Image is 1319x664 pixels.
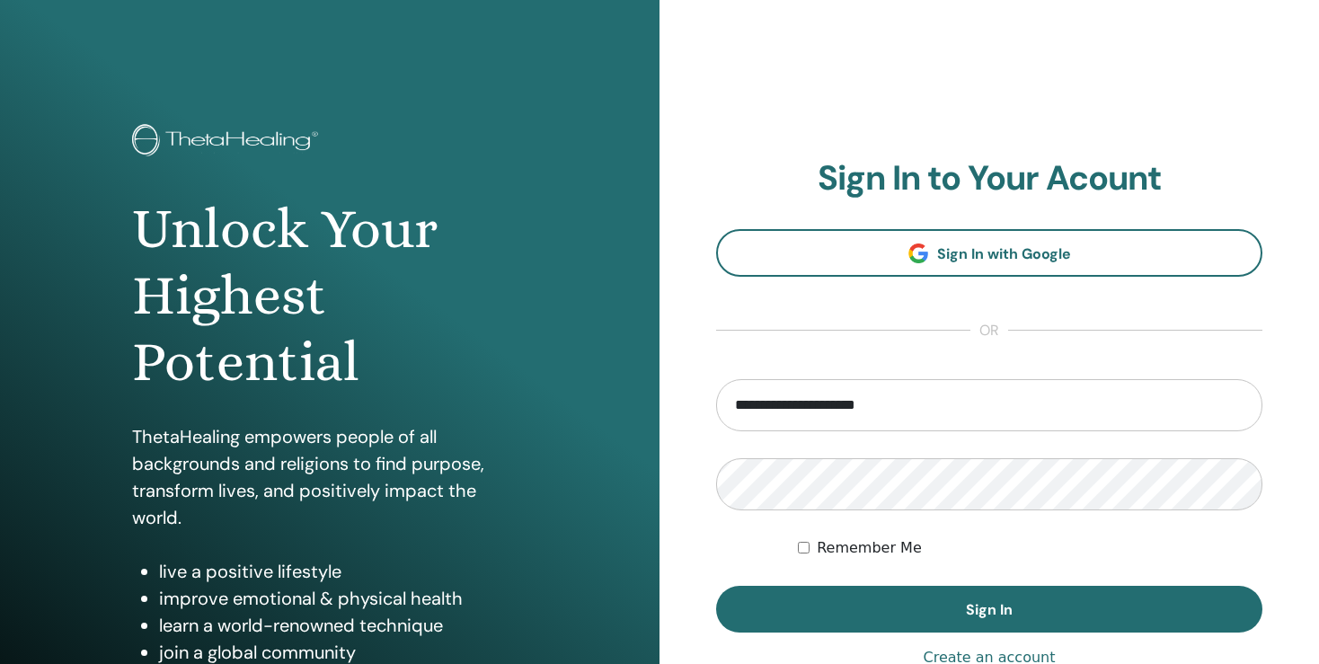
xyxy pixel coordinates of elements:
h1: Unlock Your Highest Potential [132,196,527,396]
label: Remember Me [817,537,922,559]
button: Sign In [716,586,1262,633]
li: learn a world-renowned technique [159,612,527,639]
li: live a positive lifestyle [159,558,527,585]
p: ThetaHealing empowers people of all backgrounds and religions to find purpose, transform lives, a... [132,423,527,531]
span: or [970,320,1008,341]
div: Keep me authenticated indefinitely or until I manually logout [798,537,1262,559]
span: Sign In [966,600,1013,619]
li: improve emotional & physical health [159,585,527,612]
a: Sign In with Google [716,229,1262,277]
h2: Sign In to Your Acount [716,158,1262,199]
span: Sign In with Google [937,244,1071,263]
